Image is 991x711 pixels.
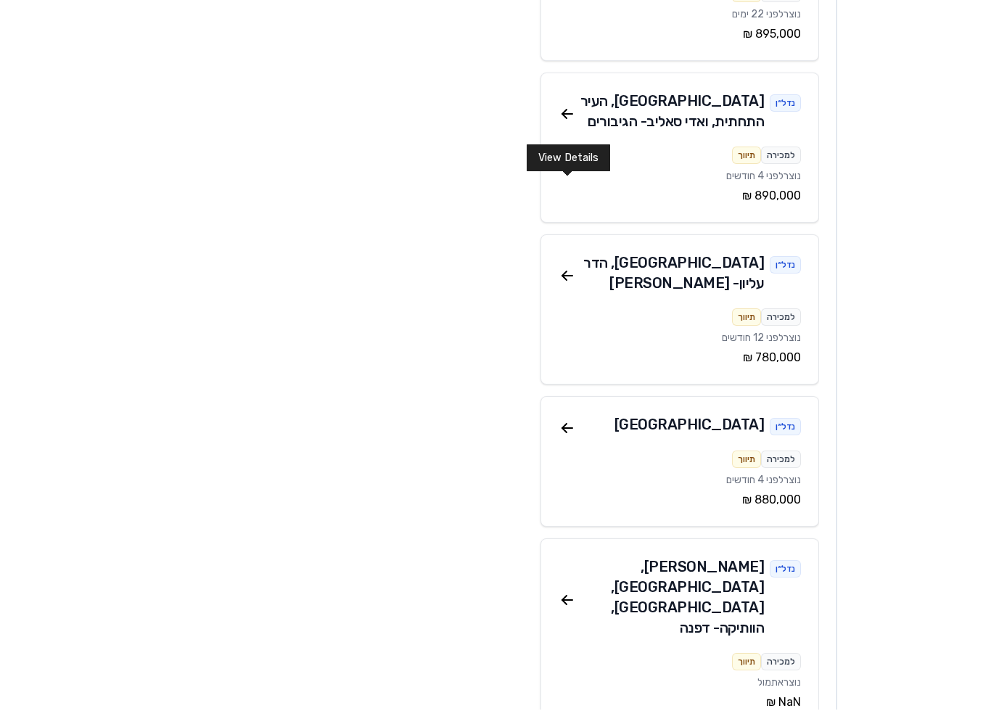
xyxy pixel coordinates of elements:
div: תיווך [732,654,761,672]
div: תיווך [732,452,761,469]
div: נדל״ן [770,96,801,113]
div: ‏880,000 ‏₪ [559,493,801,510]
div: תיווך [732,310,761,327]
div: תיווך [732,148,761,165]
div: ‏890,000 ‏₪ [559,189,801,206]
div: נדל״ן [770,562,801,579]
div: למכירה [761,310,801,327]
div: נדל״ן [770,258,801,275]
span: נוצר לפני 4 חודשים [726,475,801,488]
span: נוצר לפני 22 ימים [732,9,801,22]
div: למכירה [761,148,801,165]
div: [GEOGRAPHIC_DATA] , הדר עליון - [PERSON_NAME] [576,254,765,295]
div: [GEOGRAPHIC_DATA] , העיר התחתית, ואדי סאליב - הגיבורים [576,92,765,133]
div: ‏780,000 ‏₪ [559,350,801,368]
div: [PERSON_NAME] , [GEOGRAPHIC_DATA], [GEOGRAPHIC_DATA], הוותיקה - דפנה [576,558,765,639]
div: ‏895,000 ‏₪ [559,27,801,44]
div: [GEOGRAPHIC_DATA] [614,416,765,437]
span: נוצר אתמול [757,678,801,690]
span: נוצר לפני 4 חודשים [726,171,801,184]
span: נוצר לפני 12 חודשים [722,333,801,345]
div: למכירה [761,654,801,672]
div: נדל״ן [770,419,801,437]
div: למכירה [761,452,801,469]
